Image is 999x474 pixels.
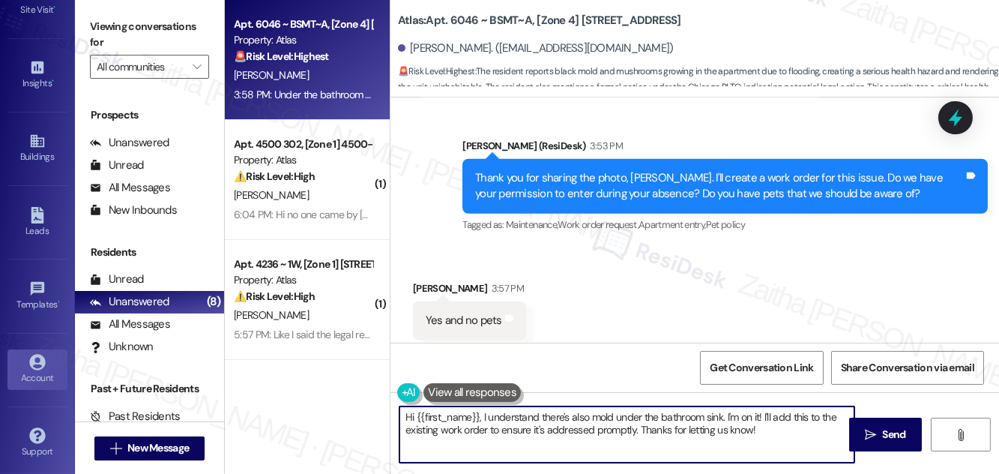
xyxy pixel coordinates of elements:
[203,290,224,313] div: (8)
[475,170,964,202] div: Thank you for sharing the photo, [PERSON_NAME]. I'll create a work order for this issue. Do we ha...
[90,157,144,173] div: Unread
[398,40,674,56] div: [PERSON_NAME]. ([EMAIL_ADDRESS][DOMAIN_NAME])
[234,289,315,303] strong: ⚠️ Risk Level: High
[426,313,502,328] div: Yes and no pets
[90,339,154,355] div: Unknown
[710,360,813,376] span: Get Conversation Link
[7,276,67,316] a: Templates •
[90,15,209,55] label: Viewing conversations for
[706,218,746,231] span: Pet policy
[883,427,906,442] span: Send
[955,429,966,441] i: 
[75,244,224,260] div: Residents
[94,436,205,460] button: New Message
[234,308,309,322] span: [PERSON_NAME]
[849,418,922,451] button: Send
[413,280,526,301] div: [PERSON_NAME]
[586,138,623,154] div: 3:53 PM
[75,381,224,397] div: Past + Future Residents
[234,88,414,101] div: 3:58 PM: Under the bathroom sink as well
[193,61,201,73] i: 
[234,136,372,152] div: Apt. 4500 302, [Zone 1] 4500-[STREET_ADDRESS]
[52,76,54,86] span: •
[90,316,170,332] div: All Messages
[234,68,309,82] span: [PERSON_NAME]
[398,65,475,77] strong: 🚨 Risk Level: Highest
[7,55,67,95] a: Insights •
[234,49,329,63] strong: 🚨 Risk Level: Highest
[234,32,372,48] div: Property: Atlas
[413,340,526,362] div: Tagged as:
[700,351,823,385] button: Get Conversation Link
[639,218,706,231] span: Apartment entry ,
[234,188,309,202] span: [PERSON_NAME]
[865,429,876,441] i: 
[841,360,974,376] span: Share Conversation via email
[558,218,639,231] span: Work order request ,
[97,55,185,79] input: All communities
[234,16,372,32] div: Apt. 6046 ~ BSMT~A, [Zone 4] [STREET_ADDRESS]
[831,351,984,385] button: Share Conversation via email
[54,2,56,13] span: •
[488,280,524,296] div: 3:57 PM
[399,406,854,463] textarea: Hi {{first_name}}, I understand there's also mold under the bathroom sink. I'm on it! I'll add th...
[90,180,170,196] div: All Messages
[90,409,181,424] div: Past Residents
[90,135,169,151] div: Unanswered
[58,297,60,307] span: •
[7,202,67,243] a: Leads
[127,440,189,456] span: New Message
[234,152,372,168] div: Property: Atlas
[90,202,177,218] div: New Inbounds
[234,169,315,183] strong: ⚠️ Risk Level: High
[7,423,67,463] a: Support
[234,256,372,272] div: Apt. 4236 ~ 1W, [Zone 1] [STREET_ADDRESS][US_STATE]
[75,107,224,123] div: Prospects
[90,271,144,287] div: Unread
[462,138,988,159] div: [PERSON_NAME] (ResiDesk)
[234,272,372,288] div: Property: Atlas
[7,128,67,169] a: Buildings
[462,214,988,235] div: Tagged as:
[90,294,169,310] div: Unanswered
[110,442,121,454] i: 
[234,208,674,221] div: 6:04 PM: Hi no one came by [DATE] to look at the ceiling can someone come by [DATE] early morning?
[398,13,681,28] b: Atlas: Apt. 6046 ~ BSMT~A, [Zone 4] [STREET_ADDRESS]
[506,218,558,231] span: Maintenance ,
[398,64,999,112] span: : The resident reports black mold and mushrooms growing in the apartment due to flooding, creatin...
[7,349,67,390] a: Account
